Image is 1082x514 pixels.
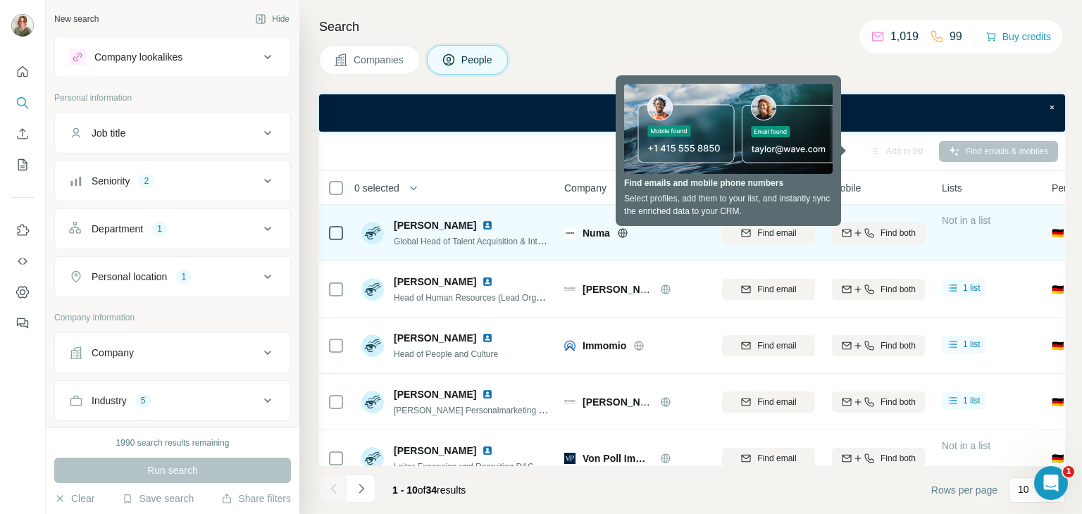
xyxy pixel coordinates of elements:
[54,13,99,25] div: New search
[11,249,34,274] button: Use Surfe API
[151,222,168,235] div: 1
[963,282,981,294] span: 1 list
[583,226,610,240] span: Numa
[394,235,614,246] span: Global Head of Talent Acquisition & Interim Head of People
[55,164,290,198] button: Seniority2
[881,227,916,239] span: Find both
[482,389,493,400] img: LinkedIn logo
[221,491,291,506] button: Share filters
[354,53,405,67] span: Companies
[11,14,34,37] img: Avatar
[832,391,925,413] button: Find both
[78,420,132,430] span: Messages
[832,181,861,195] span: Mobile
[881,452,916,465] span: Find both
[757,227,796,239] span: Find email
[564,287,576,291] img: Logo of Dr. Klein Privatkunden AG
[1034,466,1068,500] iframe: Intercom live chat
[394,331,476,345] span: [PERSON_NAME]
[394,292,704,303] span: Head of Human Resources (Lead Organisation, [PERSON_NAME], Gemeinschaft)
[319,17,1065,37] h4: Search
[985,27,1051,46] button: Buy credits
[245,8,299,30] button: Hide
[11,59,34,84] button: Quick start
[45,63,91,78] div: • 16h ago
[564,181,607,195] span: Company
[354,181,399,195] span: 0 selected
[881,283,916,296] span: Find both
[722,222,815,244] button: Find email
[482,220,493,231] img: LinkedIn logo
[832,335,925,356] button: Find both
[426,484,437,496] span: 34
[54,311,291,324] p: Company information
[55,40,290,74] button: Company lookalikes
[394,349,498,359] span: Head of People and Culture
[175,270,192,283] div: 1
[963,338,981,351] span: 1 list
[1018,482,1029,496] p: 10
[394,218,476,232] span: [PERSON_NAME]
[211,384,282,441] button: News
[1052,282,1064,296] span: 🇩🇪
[757,396,796,408] span: Find email
[361,447,384,470] img: Avatar
[942,181,962,195] span: Lists
[722,448,815,469] button: Find email
[482,276,493,287] img: LinkedIn logo
[564,227,576,239] img: Logo of Numa
[361,391,384,413] img: Avatar
[890,28,919,45] p: 1,019
[65,316,218,344] button: Send us a message
[392,484,466,496] span: results
[950,28,962,45] p: 99
[135,394,151,407] div: 5
[832,279,925,300] button: Find both
[361,278,384,301] img: Avatar
[247,6,273,31] div: Close
[583,339,626,353] span: Immomio
[55,116,290,150] button: Job title
[16,63,42,78] div: Surfe
[141,384,211,441] button: Help
[564,340,576,351] img: Logo of Immomio
[564,400,576,403] img: Logo of Dr. Klein Privatkunden AG
[92,222,143,236] div: Department
[233,420,260,430] span: News
[92,394,127,408] div: Industry
[361,222,384,244] img: Avatar
[482,445,493,456] img: LinkedIn logo
[16,50,387,61] span: Hello ☀️ ​ Need help with Sales or Support? We've got you covered!
[1052,339,1064,353] span: 🇩🇪
[942,215,990,226] span: Not in a list
[347,475,375,503] button: Navigate to next page
[55,260,290,294] button: Personal location1
[757,452,796,465] span: Find email
[394,275,476,289] span: [PERSON_NAME]
[104,6,180,30] h1: Messages
[564,453,576,464] img: Logo of Von Poll Immobilien
[165,420,187,430] span: Help
[394,387,476,401] span: [PERSON_NAME]
[418,484,426,496] span: of
[722,391,815,413] button: Find email
[11,218,34,243] button: Use Surfe on LinkedIn
[70,384,141,441] button: Messages
[55,336,290,370] button: Company
[722,181,747,195] span: Email
[757,283,796,296] span: Find email
[361,334,384,357] img: Avatar
[122,491,194,506] button: Save search
[54,92,291,104] p: Personal information
[92,126,125,140] div: Job title
[92,174,130,188] div: Seniority
[394,404,581,415] span: [PERSON_NAME] Personalmarketing / Recruiting
[20,420,49,430] span: Home
[11,311,34,336] button: Feedback
[832,222,925,244] button: Find both
[11,90,34,115] button: Search
[832,448,925,469] button: Find both
[931,483,997,497] span: Rows per page
[942,440,990,451] span: Not in a list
